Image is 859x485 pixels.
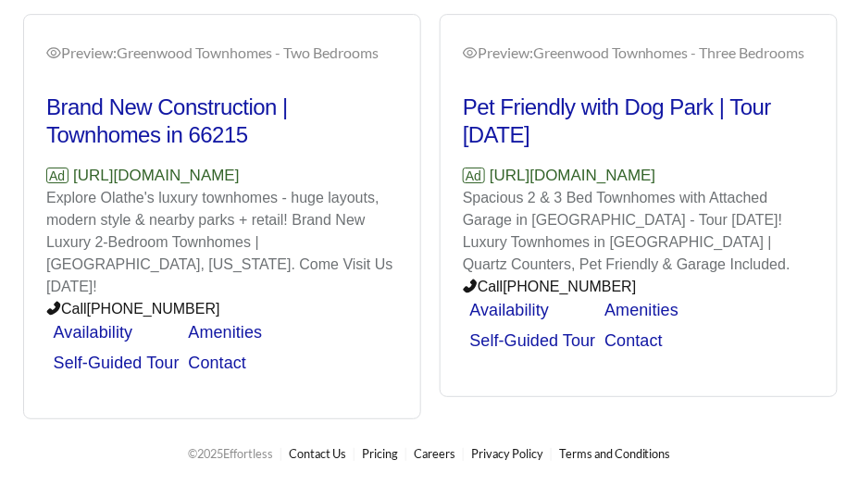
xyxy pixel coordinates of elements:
[470,331,596,350] a: Self-Guided Tour
[605,301,679,319] a: Amenities
[471,446,543,461] a: Privacy Policy
[463,279,478,293] span: phone
[362,446,398,461] a: Pricing
[46,164,398,188] p: [URL][DOMAIN_NAME]
[54,354,180,372] a: Self-Guided Tour
[289,446,346,461] a: Contact Us
[470,301,550,319] a: Availability
[463,276,815,298] p: Call [PHONE_NUMBER]
[463,93,815,149] h2: Pet Friendly with Dog Park | Tour [DATE]
[605,331,664,350] a: Contact
[46,45,61,60] span: eye
[463,187,815,276] p: Spacious 2 & 3 Bed Townhomes with Attached Garage in [GEOGRAPHIC_DATA] - Tour [DATE]! Luxury Town...
[559,446,671,461] a: Terms and Conditions
[189,323,263,342] a: Amenities
[54,323,133,342] a: Availability
[46,93,398,149] h2: Brand New Construction | Townhomes in 66215
[189,354,247,372] a: Contact
[463,42,815,64] div: Preview: Greenwood Townhomes - Three Bedrooms
[188,446,273,461] span: © 2025 Effortless
[46,42,398,64] div: Preview: Greenwood Townhomes - Two Bedrooms
[46,298,398,320] p: Call [PHONE_NUMBER]
[46,187,398,298] p: Explore Olathe's luxury townhomes - huge layouts, modern style & nearby parks + retail! Brand New...
[414,446,455,461] a: Careers
[463,45,478,60] span: eye
[463,164,815,188] p: [URL][DOMAIN_NAME]
[463,168,485,183] span: Ad
[46,301,61,316] span: phone
[46,168,68,183] span: Ad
